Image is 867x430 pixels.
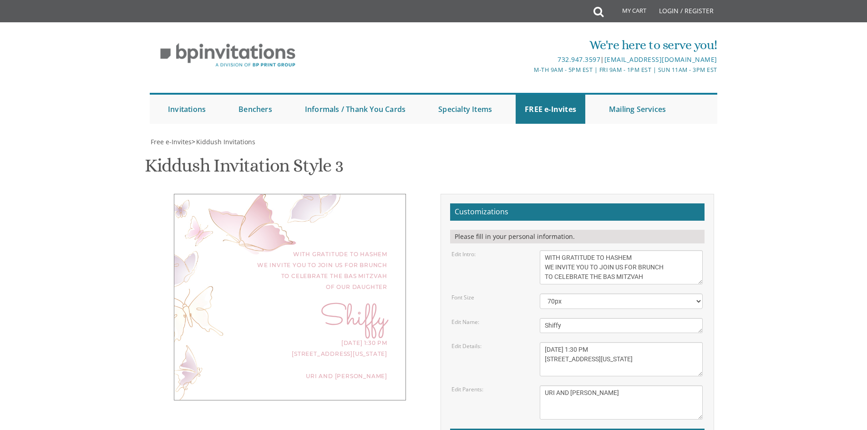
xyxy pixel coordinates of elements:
textarea: [PERSON_NAME] [540,318,703,333]
a: [EMAIL_ADDRESS][DOMAIN_NAME] [604,55,717,64]
a: Specialty Items [429,95,501,124]
a: Benchers [229,95,281,124]
label: Font Size [451,293,474,301]
iframe: chat widget [811,373,867,416]
a: Free e-Invites [150,137,192,146]
label: Edit Name: [451,318,479,326]
div: Please fill in your personal information. [450,230,705,243]
div: We're here to serve you! [340,36,717,54]
label: Edit Intro: [451,250,476,258]
textarea: We would like to invite you to the kiddush of our dear daughter/granddaughter [540,250,703,284]
div: WITH GRATITUDE TO HASHEM WE INVITE YOU TO JOIN US FOR BRUNCH TO CELEBRATE THE BAS MITZVAH OF OUR ... [193,249,387,293]
span: > [192,137,255,146]
h2: Customizations [450,203,705,221]
a: Invitations [159,95,215,124]
a: FREE e-Invites [516,95,585,124]
img: BP Invitation Loft [150,36,306,74]
label: Edit Details: [451,342,482,350]
a: Kiddush Invitations [195,137,255,146]
div: M-Th 9am - 5pm EST | Fri 9am - 1pm EST | Sun 11am - 3pm EST [340,65,717,75]
div: Shiffy [193,313,387,324]
span: Free e-Invites [151,137,192,146]
div: | [340,54,717,65]
h1: Kiddush Invitation Style 3 [145,156,343,182]
div: [DATE] 1:30 PM [STREET_ADDRESS][US_STATE] [193,338,387,359]
span: Kiddush Invitations [196,137,255,146]
a: Informals / Thank You Cards [296,95,415,124]
a: 732.947.3597 [558,55,600,64]
a: Mailing Services [600,95,675,124]
div: URI AND [PERSON_NAME] [193,371,387,382]
label: Edit Parents: [451,385,483,393]
textarea: This Shabbos, Parshas Vayigash at our home [STREET_ADDRESS] [540,342,703,376]
textarea: [PERSON_NAME] and [PERSON_NAME] [PERSON_NAME] and [PERSON_NAME] [PERSON_NAME] and [PERSON_NAME] [540,385,703,420]
a: My Cart [603,1,653,24]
